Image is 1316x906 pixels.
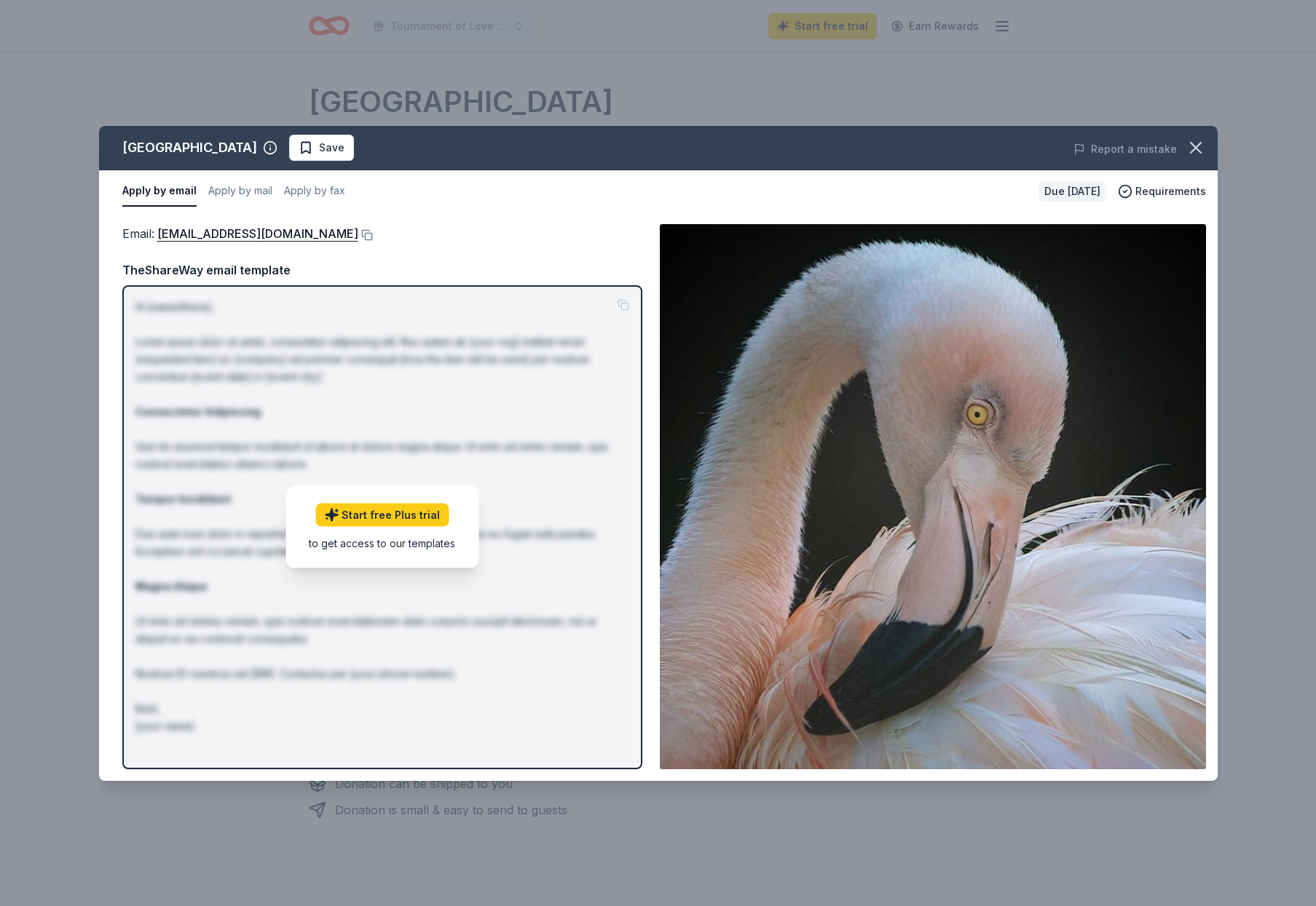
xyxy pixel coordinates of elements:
[157,224,358,243] a: [EMAIL_ADDRESS][DOMAIN_NAME]
[289,135,354,161] button: Save
[315,504,449,527] a: Start free Plus trial
[284,176,345,207] button: Apply by fax
[1118,183,1206,200] button: Requirements
[122,176,197,207] button: Apply by email
[1135,183,1206,200] span: Requirements
[122,261,642,279] div: TheShareWay email template
[208,176,272,207] button: Apply by mail
[122,226,358,241] span: Email :
[309,536,455,551] div: to get access to our templates
[319,139,344,156] span: Save
[1073,140,1177,158] button: Report a mistake
[135,580,207,592] strong: Magna Aliqua
[135,298,629,735] p: Hi [name/there], Lorem ipsum dolor sit amet, consectetur adipiscing elit. Nos autem ab [your org]...
[660,224,1206,769] img: Image for Flamingo Gardens
[122,136,257,159] div: [GEOGRAPHIC_DATA]
[1039,181,1106,202] div: Due [DATE]
[135,493,231,505] strong: Tempor Incididunt
[135,405,261,418] strong: Consectetur Adipiscing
